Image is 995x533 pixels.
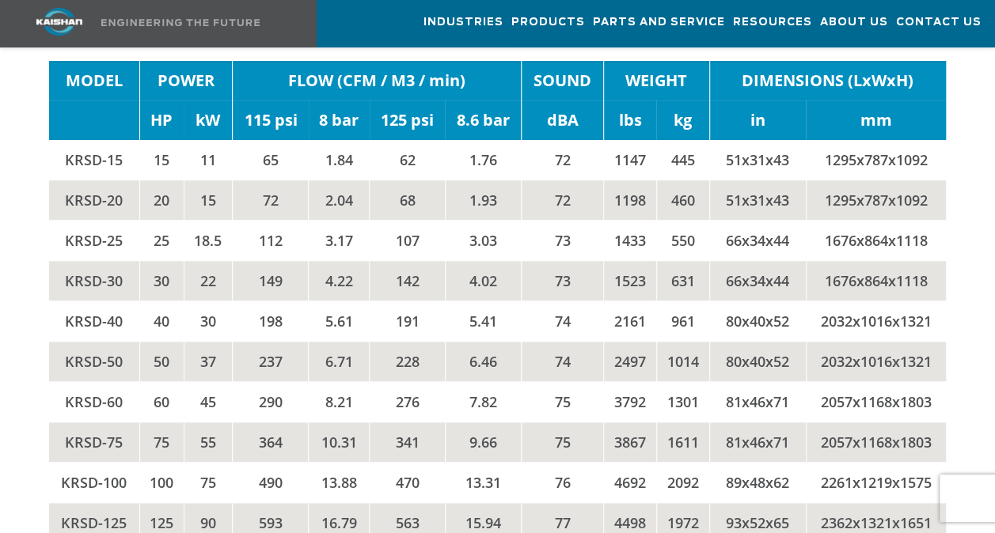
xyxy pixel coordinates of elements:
span: Parts and Service [593,13,725,32]
td: 65 [233,140,309,180]
td: 191 [370,301,446,342]
td: 72 [522,140,603,180]
td: 30 [184,301,233,342]
td: 149 [233,261,309,301]
td: 6.46 [445,342,521,382]
td: 2261x1219x1575 [806,463,946,503]
td: 107 [370,221,446,261]
td: 2.04 [309,180,370,221]
td: 76 [522,463,603,503]
td: 1147 [603,140,656,180]
td: 66x34x44 [709,261,806,301]
img: Engineering the future [101,19,260,26]
td: KRSD-75 [49,422,139,463]
td: 55 [184,422,233,463]
td: 13.88 [309,463,370,503]
td: 62 [370,140,446,180]
td: 4692 [603,463,656,503]
td: KRSD-40 [49,301,139,342]
td: 8.6 bar [445,100,521,140]
td: 4.22 [309,261,370,301]
td: 8 bar [309,100,370,140]
td: 276 [370,382,446,422]
td: 631 [656,261,709,301]
td: 2497 [603,342,656,382]
td: 30 [139,261,184,301]
td: 115 psi [233,100,309,140]
td: 10.31 [309,422,370,463]
td: lbs [603,100,656,140]
td: 142 [370,261,446,301]
td: 364 [233,422,309,463]
td: 25 [139,221,184,261]
td: 445 [656,140,709,180]
td: 2057x1168x1803 [806,422,946,463]
td: 228 [370,342,446,382]
td: dBA [522,100,603,140]
td: 11 [184,140,233,180]
td: 1676x864x1118 [806,221,946,261]
td: 8.21 [309,382,370,422]
td: 37 [184,342,233,382]
td: 4.02 [445,261,521,301]
td: mm [806,100,946,140]
span: Resources [733,13,812,32]
td: 75 [184,463,233,503]
td: 1295x787x1092 [806,180,946,221]
td: 15 [139,140,184,180]
td: 72 [233,180,309,221]
td: KRSD-100 [49,463,139,503]
td: 72 [522,180,603,221]
td: 5.41 [445,301,521,342]
td: 3867 [603,422,656,463]
td: 15 [184,180,233,221]
td: MODEL [49,61,139,100]
td: 1.93 [445,180,521,221]
td: 60 [139,382,184,422]
td: 9.66 [445,422,521,463]
td: 2057x1168x1803 [806,382,946,422]
td: SOUND [522,61,603,100]
a: Contact Us [896,1,982,43]
td: 112 [233,221,309,261]
td: 73 [522,221,603,261]
td: 74 [522,301,603,342]
td: 75 [522,382,603,422]
td: 1.84 [309,140,370,180]
td: kW [184,100,233,140]
td: 68 [370,180,446,221]
td: 51x31x43 [709,140,806,180]
td: HP [139,100,184,140]
td: 18.5 [184,221,233,261]
td: 100 [139,463,184,503]
td: 75 [522,422,603,463]
td: 237 [233,342,309,382]
td: 490 [233,463,309,503]
td: 125 psi [370,100,446,140]
span: Contact Us [896,13,982,32]
td: 50 [139,342,184,382]
td: 1198 [603,180,656,221]
td: 89x48x62 [709,463,806,503]
td: WEIGHT [603,61,709,100]
a: Products [511,1,585,43]
td: 80x40x52 [709,342,806,382]
td: 2092 [656,463,709,503]
td: 13.31 [445,463,521,503]
td: 1.76 [445,140,521,180]
td: 73 [522,261,603,301]
span: About Us [820,13,888,32]
td: 2161 [603,301,656,342]
td: 1301 [656,382,709,422]
td: 460 [656,180,709,221]
td: 81x46x71 [709,422,806,463]
td: KRSD-30 [49,261,139,301]
td: KRSD-20 [49,180,139,221]
td: 40 [139,301,184,342]
td: 1676x864x1118 [806,261,946,301]
span: Products [511,13,585,32]
td: 51x31x43 [709,180,806,221]
td: 20 [139,180,184,221]
td: FLOW (CFM / M3 / min) [233,61,522,100]
td: 1523 [603,261,656,301]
